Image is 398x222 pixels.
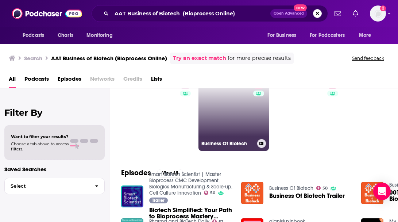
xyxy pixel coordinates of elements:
[51,55,167,62] h3: AAT Business of Biotech (Bioprocess Online)
[270,9,307,18] button: Open AdvancedNew
[380,5,386,11] svg: Add a profile image
[152,198,165,203] span: Trailer
[373,183,391,200] div: Open Intercom Messenger
[11,141,69,152] span: Choose a tab above to access filters.
[210,191,215,195] span: 50
[294,4,307,11] span: New
[151,73,162,88] a: Lists
[269,185,313,191] a: Business Of Biotech
[201,141,254,147] h3: Business Of Biotech
[262,28,305,42] button: open menu
[4,166,105,173] p: Saved Searches
[253,83,264,89] a: 58
[241,182,263,204] img: Business Of Biotech Trailer
[310,30,345,41] span: For Podcasters
[267,30,296,41] span: For Business
[81,28,122,42] button: open menu
[24,55,42,62] h3: Search
[11,134,69,139] span: Want to filter your results?
[359,30,371,41] span: More
[58,73,81,88] a: Episodes
[121,185,143,208] img: Biotech Simplified: Your Path to Bioprocess Mastery Unveiled (Trailer)
[272,80,343,151] a: 61
[204,191,216,195] a: 50
[121,168,151,177] h2: Episodes
[354,28,380,42] button: open menu
[350,55,386,61] button: Send feedback
[149,207,232,219] a: Biotech Simplified: Your Path to Bioprocess Mastery Unveiled (Trailer)
[327,83,338,89] a: 61
[198,80,269,151] a: 58Business Of Biotech
[4,107,105,118] h2: Filter By
[157,169,183,177] button: View All
[173,54,226,62] a: Try an exact match
[18,28,54,42] button: open menu
[180,83,191,89] a: 50
[123,73,142,88] span: Credits
[305,28,355,42] button: open menu
[316,186,328,190] a: 58
[12,7,82,20] img: Podchaser - Follow, Share and Rate Podcasts
[149,171,232,196] a: Smart Biotech Scientist | Master Bioprocess CMC Development, Biologics Manufacturing & Scale-up, ...
[269,193,345,199] a: Business Of Biotech Trailer
[350,7,361,20] a: Show notifications dropdown
[4,178,105,194] button: Select
[23,30,44,41] span: Podcasts
[9,73,16,88] a: All
[332,7,344,20] a: Show notifications dropdown
[24,73,49,88] a: Podcasts
[274,12,304,15] span: Open Advanced
[5,184,89,188] span: Select
[121,168,183,177] a: EpisodesView All
[112,8,270,19] input: Search podcasts, credits, & more...
[370,5,386,22] span: Logged in as collectedstrategies
[361,182,383,204] img: 001: The Business Of Biotech: Allan Shaw
[90,73,115,88] span: Networks
[53,28,78,42] a: Charts
[370,5,386,22] button: Show profile menu
[86,30,112,41] span: Monitoring
[322,187,328,190] span: 58
[228,54,291,62] span: for more precise results
[58,30,73,41] span: Charts
[370,5,386,22] img: User Profile
[125,80,196,151] a: 50
[92,5,328,22] div: Search podcasts, credits, & more...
